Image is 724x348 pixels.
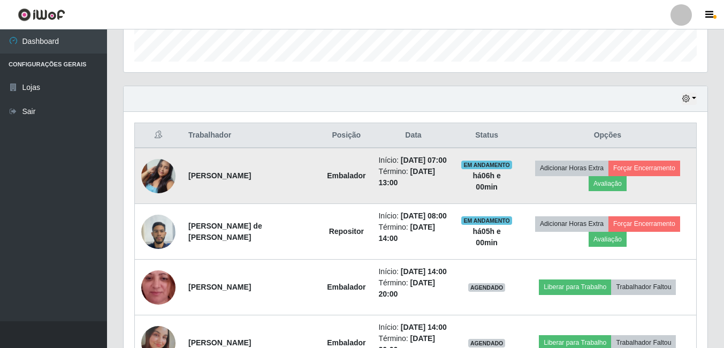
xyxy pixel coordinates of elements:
[188,222,262,241] strong: [PERSON_NAME] de [PERSON_NAME]
[141,209,176,254] img: 1736956846445.jpeg
[378,222,448,244] li: Término:
[321,123,372,148] th: Posição
[378,266,448,277] li: Início:
[372,123,454,148] th: Data
[327,283,365,291] strong: Embalador
[188,171,251,180] strong: [PERSON_NAME]
[182,123,321,148] th: Trabalhador
[401,211,447,220] time: [DATE] 08:00
[378,155,448,166] li: Início:
[327,171,365,180] strong: Embalador
[378,166,448,188] li: Término:
[401,323,447,331] time: [DATE] 14:00
[378,277,448,300] li: Término:
[141,150,176,202] img: 1745678135435.jpeg
[468,339,506,347] span: AGENDADO
[535,161,608,176] button: Adicionar Horas Extra
[468,283,506,292] span: AGENDADO
[589,176,627,191] button: Avaliação
[188,338,251,347] strong: [PERSON_NAME]
[378,210,448,222] li: Início:
[401,267,447,276] time: [DATE] 14:00
[539,279,611,294] button: Liberar para Trabalho
[589,232,627,247] button: Avaliação
[461,161,512,169] span: EM ANDAMENTO
[473,171,501,191] strong: há 06 h e 00 min
[329,227,364,236] strong: Repositor
[608,216,680,231] button: Forçar Encerramento
[188,283,251,291] strong: [PERSON_NAME]
[455,123,519,148] th: Status
[608,161,680,176] button: Forçar Encerramento
[519,123,697,148] th: Opções
[473,227,501,247] strong: há 05 h e 00 min
[327,338,365,347] strong: Embalador
[141,249,176,325] img: 1736442244800.jpeg
[611,279,676,294] button: Trabalhador Faltou
[401,156,447,164] time: [DATE] 07:00
[461,216,512,225] span: EM ANDAMENTO
[535,216,608,231] button: Adicionar Horas Extra
[18,8,65,21] img: CoreUI Logo
[378,322,448,333] li: Início:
